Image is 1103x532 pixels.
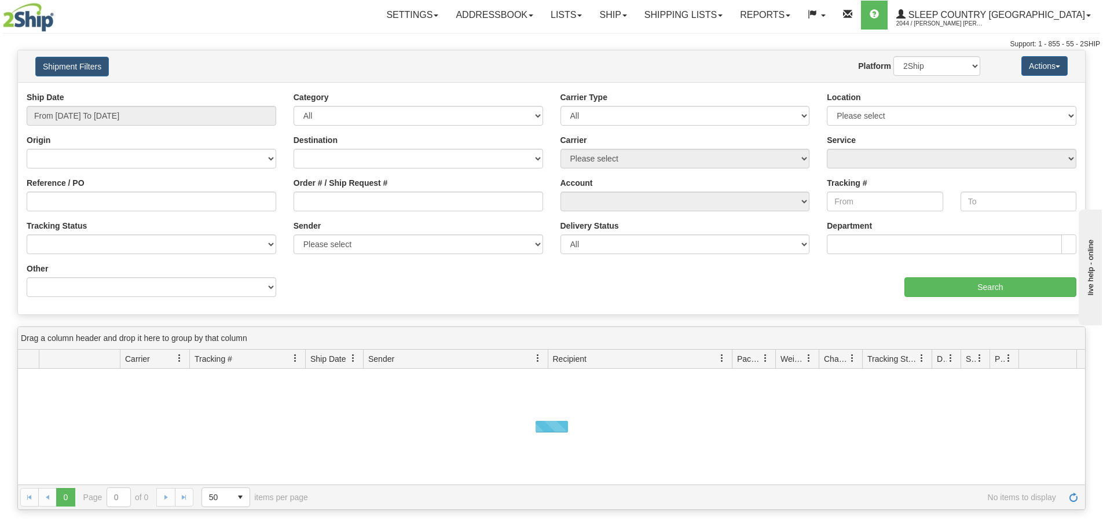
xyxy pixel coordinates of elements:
[560,91,607,103] label: Carrier Type
[18,327,1085,350] div: grid grouping header
[294,91,329,103] label: Category
[999,348,1018,368] a: Pickup Status filter column settings
[827,220,872,232] label: Department
[343,348,363,368] a: Ship Date filter column settings
[756,348,775,368] a: Packages filter column settings
[1076,207,1102,325] iframe: chat widget
[170,348,189,368] a: Carrier filter column settings
[3,39,1100,49] div: Support: 1 - 855 - 55 - 2SHIP
[560,134,587,146] label: Carrier
[560,177,593,189] label: Account
[888,1,1100,30] a: Sleep Country [GEOGRAPHIC_DATA] 2044 / [PERSON_NAME] [PERSON_NAME]
[636,1,731,30] a: Shipping lists
[961,192,1076,211] input: To
[201,487,250,507] span: Page sizes drop down
[294,220,321,232] label: Sender
[528,348,548,368] a: Sender filter column settings
[542,1,591,30] a: Lists
[324,493,1056,502] span: No items to display
[285,348,305,368] a: Tracking # filter column settings
[27,263,48,274] label: Other
[3,3,54,32] img: logo2044.jpg
[906,10,1085,20] span: Sleep Country [GEOGRAPHIC_DATA]
[712,348,732,368] a: Recipient filter column settings
[780,353,805,365] span: Weight
[867,353,918,365] span: Tracking Status
[310,353,346,365] span: Ship Date
[368,353,394,365] span: Sender
[912,348,932,368] a: Tracking Status filter column settings
[858,60,891,72] label: Platform
[824,353,848,365] span: Charge
[27,91,64,103] label: Ship Date
[827,134,856,146] label: Service
[937,353,947,365] span: Delivery Status
[231,488,250,507] span: select
[827,192,943,211] input: From
[904,277,1076,297] input: Search
[447,1,542,30] a: Addressbook
[970,348,990,368] a: Shipment Issues filter column settings
[56,488,75,507] span: Page 0
[9,10,107,19] div: live help - online
[553,353,587,365] span: Recipient
[83,487,149,507] span: Page of 0
[35,57,109,76] button: Shipment Filters
[27,220,87,232] label: Tracking Status
[842,348,862,368] a: Charge filter column settings
[294,134,338,146] label: Destination
[966,353,976,365] span: Shipment Issues
[591,1,635,30] a: Ship
[799,348,819,368] a: Weight filter column settings
[1064,488,1083,507] a: Refresh
[896,18,983,30] span: 2044 / [PERSON_NAME] [PERSON_NAME]
[294,177,388,189] label: Order # / Ship Request #
[27,134,50,146] label: Origin
[378,1,447,30] a: Settings
[1021,56,1068,76] button: Actions
[560,220,619,232] label: Delivery Status
[731,1,799,30] a: Reports
[195,353,232,365] span: Tracking #
[27,177,85,189] label: Reference / PO
[125,353,150,365] span: Carrier
[827,177,867,189] label: Tracking #
[737,353,761,365] span: Packages
[209,491,224,503] span: 50
[201,487,308,507] span: items per page
[941,348,961,368] a: Delivery Status filter column settings
[827,91,860,103] label: Location
[995,353,1005,365] span: Pickup Status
